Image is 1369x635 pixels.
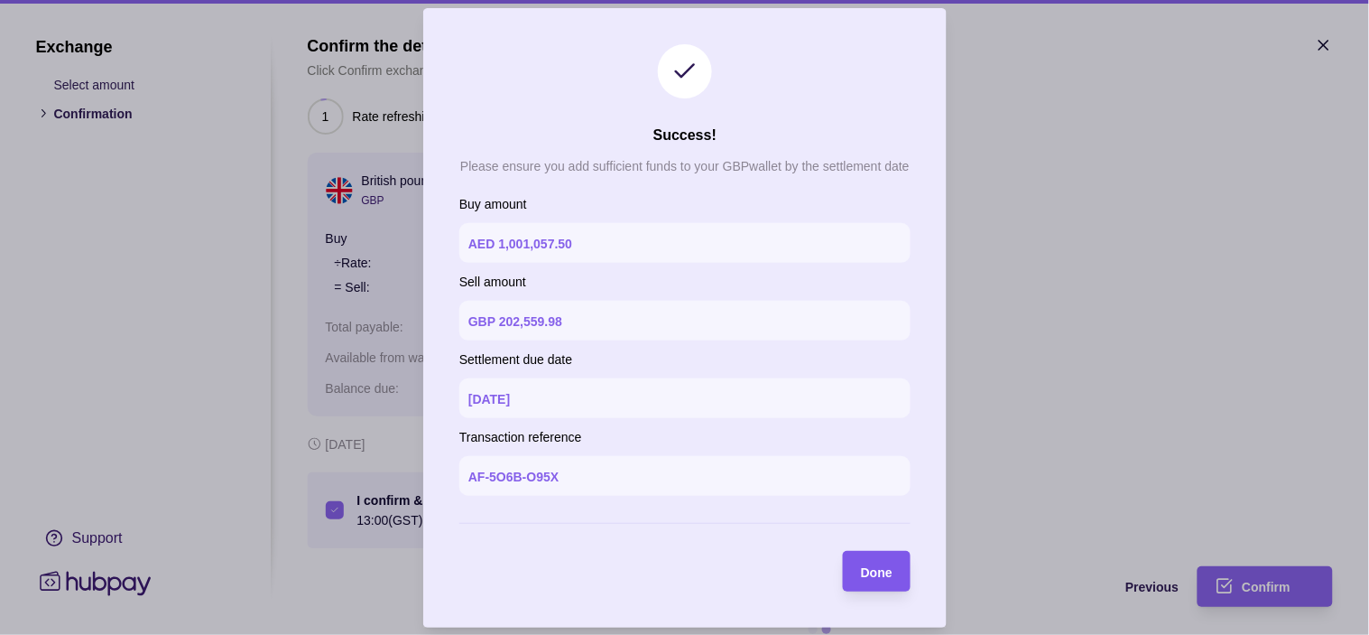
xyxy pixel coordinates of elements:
button: Done [843,551,911,592]
p: AF-5O6B-O95X [468,470,559,484]
p: Buy amount [459,194,911,214]
p: GBP 202,559.98 [468,314,562,329]
p: Transaction reference [459,427,911,447]
h2: Success! [652,126,716,145]
p: [DATE] [468,392,510,406]
span: Done [861,565,893,579]
p: Please ensure you add sufficient funds to your GBP wallet by the settlement date [460,159,910,173]
p: Settlement due date [459,350,911,369]
p: AED 1,001,057.50 [468,237,572,251]
p: Sell amount [459,272,911,292]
